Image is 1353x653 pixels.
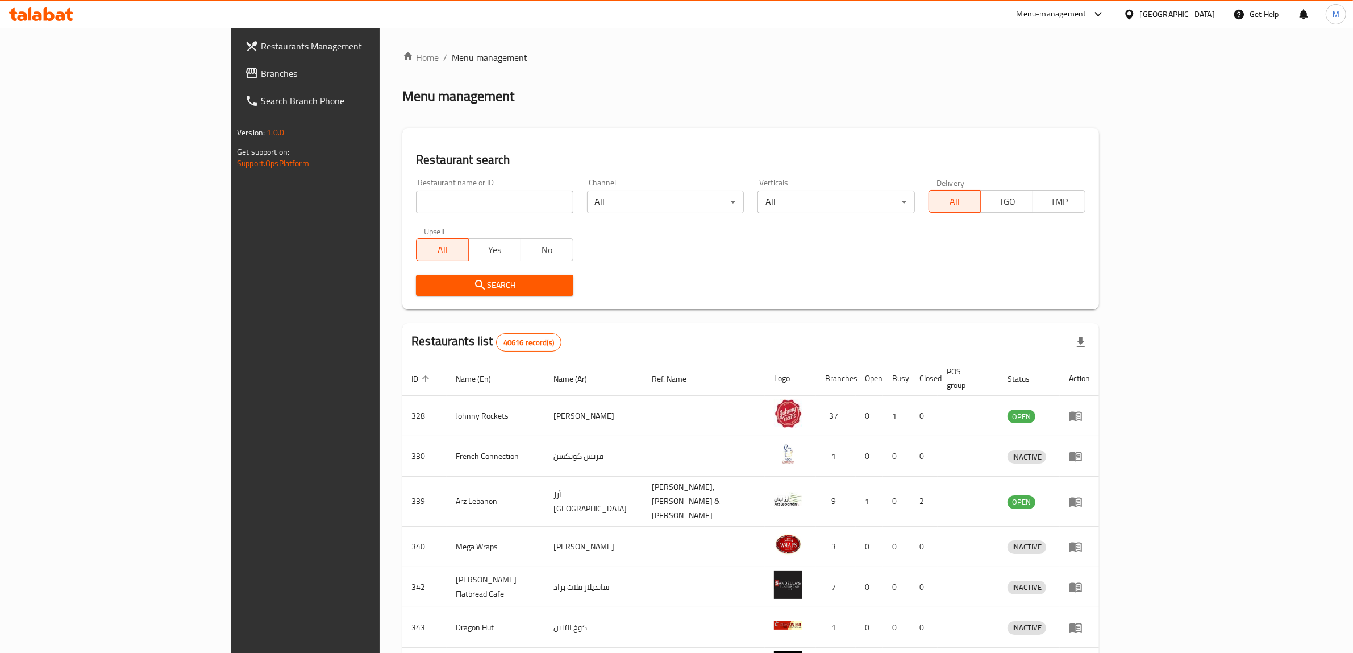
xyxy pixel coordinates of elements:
span: INACTIVE [1008,451,1046,464]
input: Search for restaurant name or ID.. [416,191,573,213]
span: All [934,193,977,210]
td: 1 [856,477,883,527]
div: Menu-management [1017,7,1086,21]
span: Get support on: [237,144,289,159]
td: Arz Lebanon [447,477,544,527]
span: POS group [947,365,985,392]
span: OPEN [1008,495,1035,509]
button: Yes [468,238,521,261]
span: 40616 record(s) [497,337,561,348]
div: Menu [1069,540,1090,553]
td: Johnny Rockets [447,396,544,436]
td: 0 [883,567,910,607]
td: 9 [816,477,856,527]
div: OPEN [1008,495,1035,509]
div: OPEN [1008,410,1035,423]
td: French Connection [447,436,544,477]
h2: Menu management [402,87,514,105]
span: All [421,242,464,258]
td: Mega Wraps [447,527,544,567]
a: Search Branch Phone [236,87,457,114]
span: Search Branch Phone [261,94,448,108]
div: [GEOGRAPHIC_DATA] [1140,8,1215,20]
td: 7 [816,567,856,607]
a: Restaurants Management [236,32,457,60]
span: M [1333,8,1339,20]
span: Yes [473,242,517,258]
td: [PERSON_NAME] Flatbread Cafe [447,567,544,607]
td: 0 [883,436,910,477]
th: Busy [883,361,910,396]
td: [PERSON_NAME] [544,527,643,567]
td: Dragon Hut [447,607,544,648]
h2: Restaurant search [416,151,1085,168]
button: All [416,238,469,261]
td: 0 [910,567,938,607]
h2: Restaurants list [411,333,561,352]
td: 0 [856,436,883,477]
td: 2 [910,477,938,527]
td: 0 [883,527,910,567]
td: 0 [910,607,938,648]
button: TGO [980,190,1033,213]
td: 1 [816,607,856,648]
td: 37 [816,396,856,436]
th: Closed [910,361,938,396]
label: Delivery [936,179,965,187]
span: Restaurants Management [261,39,448,53]
td: 0 [856,607,883,648]
button: TMP [1033,190,1085,213]
div: Menu [1069,495,1090,509]
div: INACTIVE [1008,540,1046,554]
span: Branches [261,67,448,80]
img: Mega Wraps [774,530,802,559]
div: Menu [1069,621,1090,634]
div: Menu [1069,580,1090,594]
span: No [526,242,569,258]
img: Dragon Hut [774,611,802,639]
img: Johnny Rockets [774,399,802,428]
td: [PERSON_NAME],[PERSON_NAME] & [PERSON_NAME] [643,477,765,527]
span: Menu management [452,51,527,64]
td: 0 [910,396,938,436]
span: OPEN [1008,410,1035,423]
td: أرز [GEOGRAPHIC_DATA] [544,477,643,527]
button: No [521,238,573,261]
th: Open [856,361,883,396]
span: Name (Ar) [553,372,602,386]
span: Ref. Name [652,372,702,386]
span: Search [425,278,564,292]
span: 1.0.0 [267,125,284,140]
td: 3 [816,527,856,567]
td: 0 [910,527,938,567]
td: 0 [883,477,910,527]
span: INACTIVE [1008,581,1046,594]
td: 1 [883,396,910,436]
a: Support.OpsPlatform [237,156,309,171]
span: TMP [1038,193,1081,210]
span: INACTIVE [1008,621,1046,634]
td: 0 [883,607,910,648]
div: All [757,191,914,213]
span: TGO [985,193,1029,210]
td: سانديلاز فلات براد [544,567,643,607]
div: Total records count [496,333,561,352]
nav: breadcrumb [402,51,1099,64]
div: INACTIVE [1008,581,1046,594]
span: Status [1008,372,1044,386]
img: Sandella's Flatbread Cafe [774,571,802,599]
th: Action [1060,361,1099,396]
button: All [929,190,981,213]
th: Branches [816,361,856,396]
label: Upsell [424,227,445,235]
span: Version: [237,125,265,140]
span: ID [411,372,433,386]
td: 0 [856,567,883,607]
div: Export file [1067,329,1094,356]
td: 1 [816,436,856,477]
img: Arz Lebanon [774,485,802,514]
div: All [587,191,744,213]
th: Logo [765,361,816,396]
